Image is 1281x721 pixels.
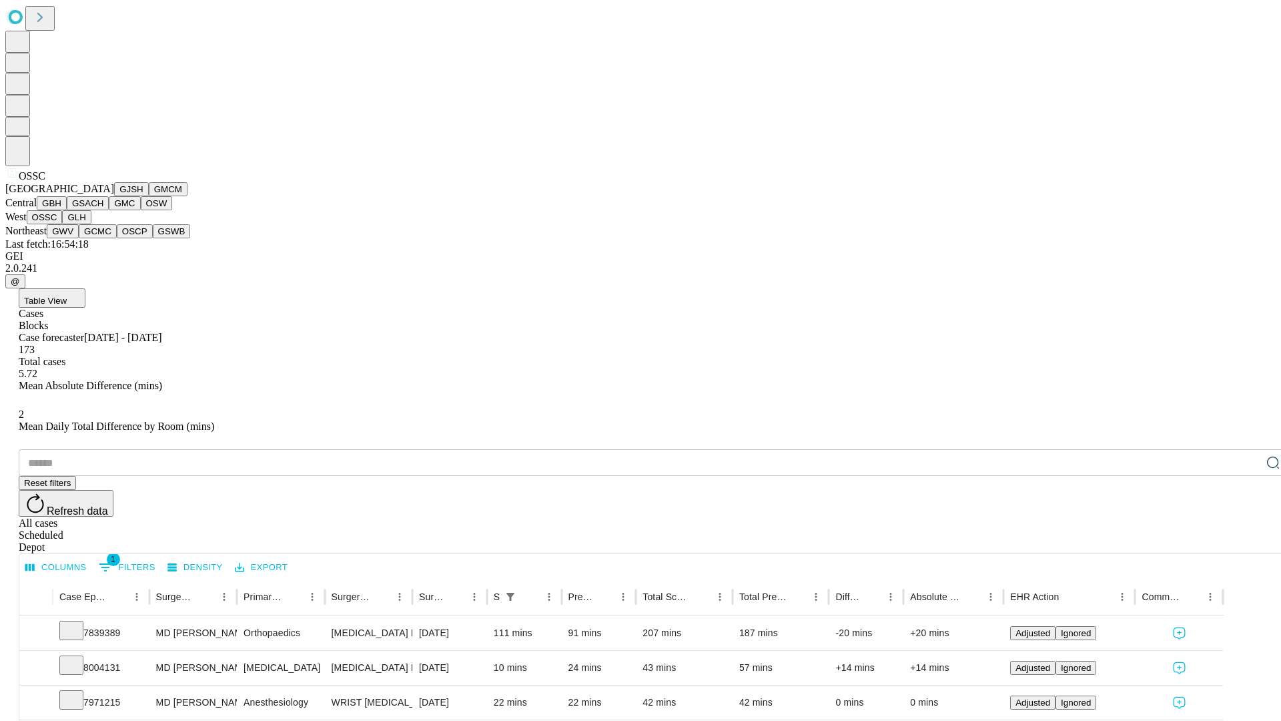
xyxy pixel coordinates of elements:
button: Show filters [95,557,159,578]
div: Primary Service [244,591,282,602]
span: Case forecaster [19,332,84,343]
div: [DATE] [419,651,480,685]
button: Menu [215,587,234,606]
button: Sort [196,587,215,606]
button: Menu [303,587,322,606]
div: Difference [835,591,861,602]
div: Comments [1142,591,1180,602]
span: Reset filters [24,478,71,488]
button: Sort [372,587,390,606]
div: GEI [5,250,1276,262]
button: GMC [109,196,140,210]
button: Table View [19,288,85,308]
button: OSCP [117,224,153,238]
button: GMCM [149,182,187,196]
button: Menu [127,587,146,606]
div: Surgeon Name [156,591,195,602]
button: Sort [692,587,711,606]
button: Menu [390,587,409,606]
button: Menu [881,587,900,606]
button: Sort [863,587,881,606]
div: 42 mins [643,686,726,720]
button: Menu [1201,587,1220,606]
button: GJSH [114,182,149,196]
span: 1 [107,553,120,566]
div: Anesthesiology [244,686,318,720]
button: Reset filters [19,476,76,490]
span: Adjusted [1015,663,1050,673]
span: Central [5,197,37,208]
div: Case Epic Id [59,591,107,602]
div: Surgery Date [419,591,445,602]
div: 91 mins [568,616,630,650]
button: Expand [26,692,46,715]
button: Sort [109,587,127,606]
span: Last fetch: 16:54:18 [5,238,89,250]
div: 0 mins [835,686,897,720]
div: 24 mins [568,651,630,685]
button: Sort [284,587,303,606]
div: 1 active filter [501,587,520,606]
button: GSACH [67,196,109,210]
div: 7839389 [59,616,143,650]
span: [DATE] - [DATE] [84,332,161,343]
span: Adjusted [1015,628,1050,638]
button: Export [232,557,291,578]
button: Menu [981,587,1000,606]
div: +14 mins [835,651,897,685]
span: 2 [19,409,24,420]
div: +20 mins [910,616,997,650]
button: Density [164,557,226,578]
button: Menu [540,587,558,606]
button: Show filters [501,587,520,606]
button: OSW [141,196,173,210]
button: Expand [26,657,46,680]
span: Refresh data [47,505,108,517]
div: [MEDICAL_DATA] PARTIAL PALMAR SINGLE DIGIT [332,616,406,650]
div: [MEDICAL_DATA] RELEASE [332,651,406,685]
div: 111 mins [494,616,555,650]
button: Sort [963,587,981,606]
button: GWV [47,224,79,238]
div: [MEDICAL_DATA] [244,651,318,685]
button: @ [5,274,25,288]
button: Ignored [1055,626,1096,640]
span: 173 [19,344,35,355]
span: OSSC [19,170,45,182]
div: Absolute Difference [910,591,961,602]
button: GLH [62,210,91,224]
button: Select columns [22,557,90,578]
button: Sort [788,587,807,606]
div: 2.0.241 [5,262,1276,274]
div: 207 mins [643,616,726,650]
div: 0 mins [910,686,997,720]
button: Refresh data [19,490,113,517]
span: Mean Daily Total Difference by Room (mins) [19,421,214,432]
span: @ [11,276,20,286]
span: Total cases [19,356,65,367]
button: Sort [1182,587,1201,606]
div: 43 mins [643,651,726,685]
div: Orthopaedics [244,616,318,650]
div: WRIST [MEDICAL_DATA] SURGERY RELEASE TRANSVERSE [MEDICAL_DATA] LIGAMENT [332,686,406,720]
button: Expand [26,622,46,646]
div: 10 mins [494,651,555,685]
div: EHR Action [1010,591,1059,602]
span: 5.72 [19,368,37,379]
div: [DATE] [419,616,480,650]
span: Mean Absolute Difference (mins) [19,380,162,391]
div: [DATE] [419,686,480,720]
span: Adjusted [1015,698,1050,708]
div: Total Scheduled Duration [643,591,691,602]
div: +14 mins [910,651,997,685]
button: Menu [711,587,729,606]
span: Ignored [1061,628,1091,638]
button: Sort [595,587,614,606]
div: Scheduled In Room Duration [494,591,500,602]
div: 187 mins [739,616,823,650]
div: -20 mins [835,616,897,650]
div: 42 mins [739,686,823,720]
span: [GEOGRAPHIC_DATA] [5,183,114,194]
div: 8004131 [59,651,143,685]
button: Sort [1060,587,1079,606]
